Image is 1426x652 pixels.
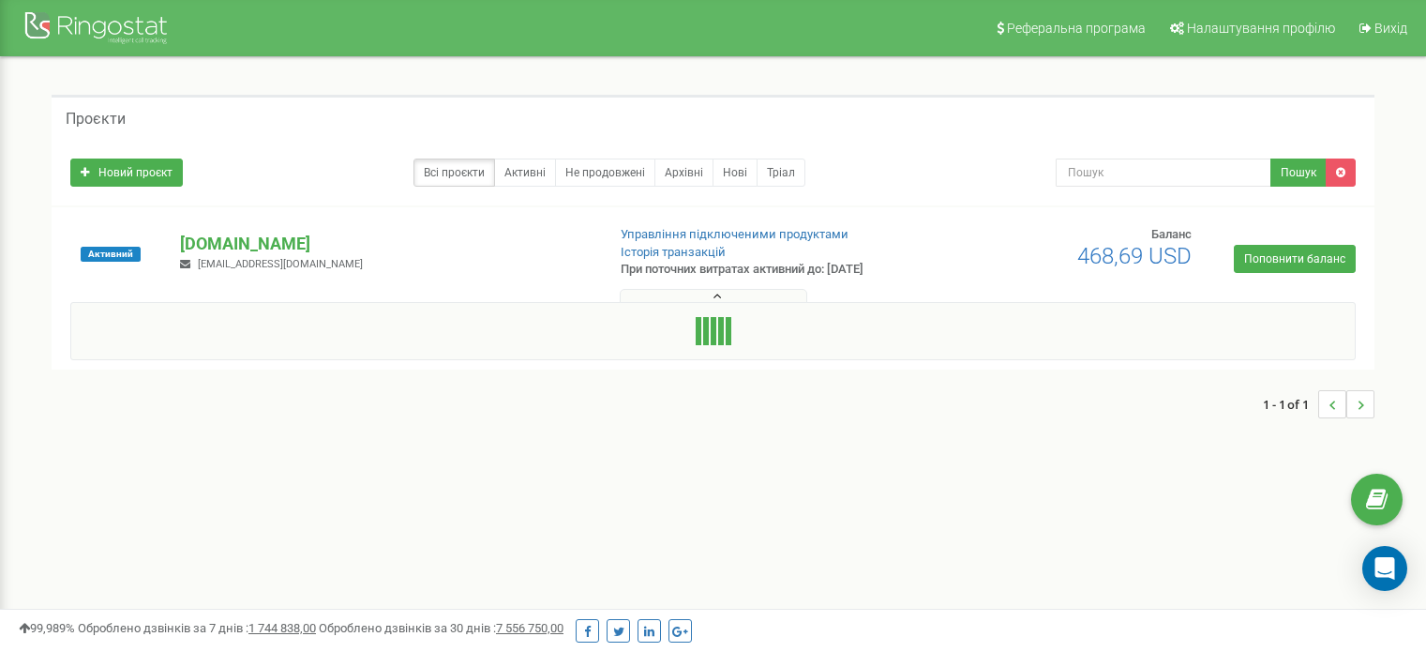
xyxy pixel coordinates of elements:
u: 7 556 750,00 [496,621,563,635]
a: Нові [713,159,758,187]
a: Архівні [654,159,713,187]
button: Пошук [1270,159,1327,187]
span: 468,69 USD [1077,243,1192,269]
span: Баланс [1151,227,1192,241]
u: 1 744 838,00 [248,621,316,635]
nav: ... [1263,371,1374,437]
span: Вихід [1374,21,1407,36]
span: [EMAIL_ADDRESS][DOMAIN_NAME] [198,258,363,270]
a: Історія транзакцій [621,245,726,259]
a: Активні [494,159,556,187]
div: Open Intercom Messenger [1362,546,1407,591]
span: Налаштування профілю [1187,21,1335,36]
input: Пошук [1056,159,1271,187]
a: Поповнити баланс [1234,245,1356,273]
h5: Проєкти [66,111,126,128]
a: Новий проєкт [70,159,183,187]
span: Реферальна програма [1007,21,1146,36]
a: Всі проєкти [413,159,495,187]
span: Оброблено дзвінків за 7 днів : [78,621,316,635]
span: Оброблено дзвінків за 30 днів : [319,621,563,635]
span: 99,989% [19,621,75,635]
a: Управління підключеними продуктами [621,227,848,241]
p: [DOMAIN_NAME] [180,232,590,256]
span: Активний [81,247,141,262]
span: 1 - 1 of 1 [1263,390,1318,418]
p: При поточних витратах активний до: [DATE] [621,261,921,279]
a: Тріал [757,159,805,187]
a: Не продовжені [555,159,655,187]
